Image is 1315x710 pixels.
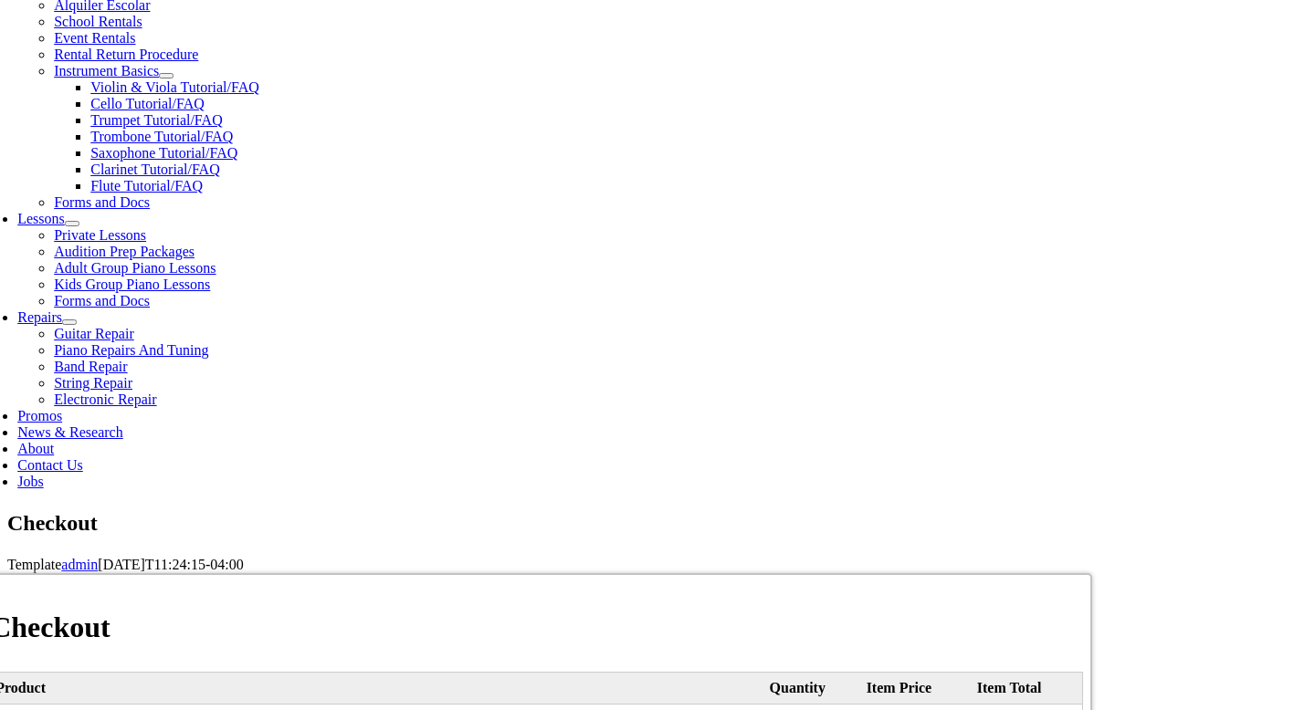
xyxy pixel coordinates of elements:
a: Trumpet Tutorial/FAQ [90,112,222,128]
a: Jobs [17,474,43,489]
a: Contact Us [17,457,83,473]
a: admin [61,557,98,572]
a: Audition Prep Packages [54,244,195,259]
a: Flute Tutorial/FAQ [90,178,203,193]
a: Forms and Docs [54,194,150,210]
a: Repairs [17,309,62,325]
a: Instrument Basics [54,63,159,78]
a: Piano Repairs And Tuning [54,342,208,358]
a: Cello Tutorial/FAQ [90,96,205,111]
a: About [17,441,54,456]
a: Promos [17,408,62,423]
a: School Rentals [54,14,142,29]
a: Adult Group Piano Lessons [54,260,216,276]
a: Private Lessons [54,227,146,243]
button: Open submenu of Instrument Basics [159,73,174,78]
th: Item Price [862,673,973,705]
span: [DATE]T11:24:15-04:00 [98,557,243,572]
a: Event Rentals [54,30,135,46]
a: Rental Return Procedure [54,47,198,62]
span: Template [7,557,61,572]
th: Quantity [765,673,862,705]
button: Open submenu of Repairs [62,319,77,325]
a: Forms and Docs [54,293,150,308]
a: Saxophone Tutorial/FAQ [90,145,237,161]
a: Electronic Repair [54,392,156,407]
a: String Repair [54,375,132,391]
a: News & Research [17,424,123,440]
a: Lessons [17,211,65,226]
a: Clarinet Tutorial/FAQ [90,162,220,177]
a: Violin & Viola Tutorial/FAQ [90,79,259,95]
a: Guitar Repair [54,326,134,341]
a: Trombone Tutorial/FAQ [90,129,233,144]
a: Band Repair [54,359,127,374]
a: Kids Group Piano Lessons [54,277,210,292]
th: Item Total [973,673,1083,705]
button: Open submenu of Lessons [65,221,79,226]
